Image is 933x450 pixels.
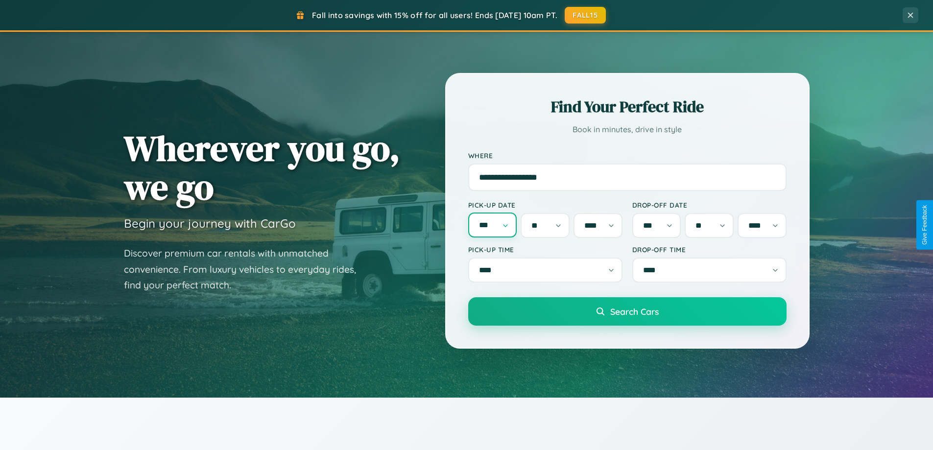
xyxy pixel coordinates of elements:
[312,10,557,20] span: Fall into savings with 15% off for all users! Ends [DATE] 10am PT.
[632,245,787,254] label: Drop-off Time
[632,201,787,209] label: Drop-off Date
[565,7,606,24] button: FALL15
[468,245,622,254] label: Pick-up Time
[124,245,369,293] p: Discover premium car rentals with unmatched convenience. From luxury vehicles to everyday rides, ...
[468,122,787,137] p: Book in minutes, drive in style
[468,151,787,160] label: Where
[468,297,787,326] button: Search Cars
[468,201,622,209] label: Pick-up Date
[124,129,400,206] h1: Wherever you go, we go
[468,96,787,118] h2: Find Your Perfect Ride
[921,205,928,245] div: Give Feedback
[610,306,659,317] span: Search Cars
[124,216,296,231] h3: Begin your journey with CarGo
